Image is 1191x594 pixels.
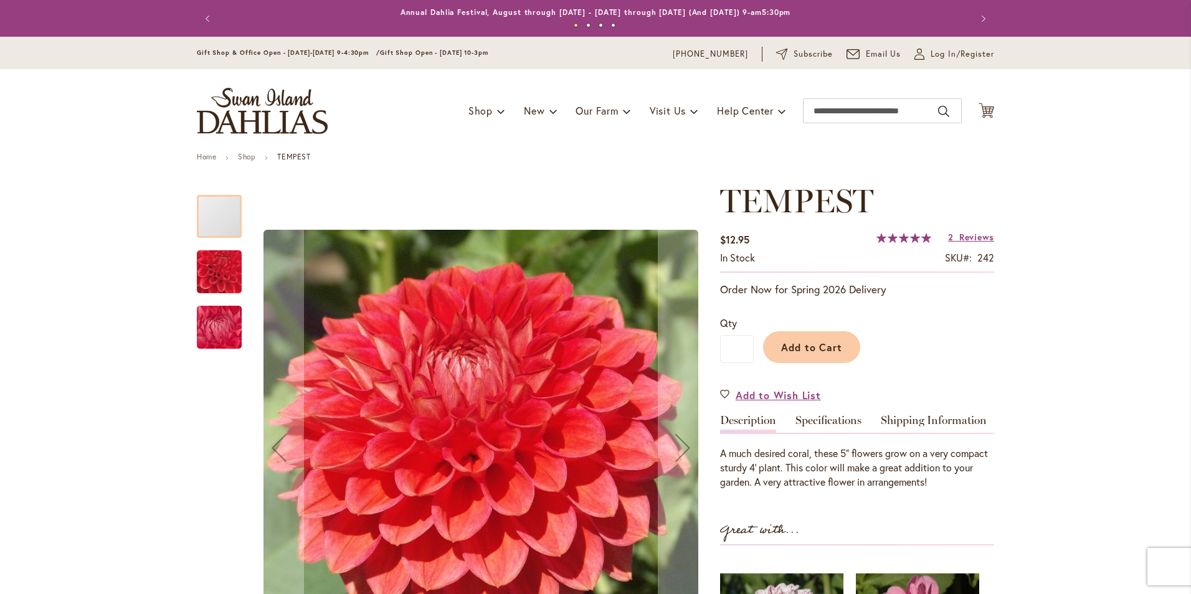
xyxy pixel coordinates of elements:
[763,331,860,363] button: Add to Cart
[969,6,994,31] button: Next
[586,23,591,27] button: 2 of 4
[197,49,380,57] span: Gift Shop & Office Open - [DATE]-[DATE] 9-4:30pm /
[876,233,931,243] div: 100%
[611,23,615,27] button: 4 of 4
[795,415,861,433] a: Specifications
[720,520,800,540] strong: Great with...
[948,231,994,243] a: 2 Reviews
[847,48,901,60] a: Email Us
[650,104,686,117] span: Visit Us
[931,48,994,60] span: Log In/Register
[720,233,749,246] span: $12.95
[720,415,776,433] a: Description
[197,6,222,31] button: Previous
[673,48,748,60] a: [PHONE_NUMBER]
[776,48,833,60] a: Subscribe
[380,49,488,57] span: Gift Shop Open - [DATE] 10-3pm
[866,48,901,60] span: Email Us
[197,152,216,161] a: Home
[524,104,544,117] span: New
[736,388,821,402] span: Add to Wish List
[576,104,618,117] span: Our Farm
[238,152,255,161] a: Shop
[914,48,994,60] a: Log In/Register
[977,251,994,265] div: 242
[197,293,242,349] div: TEMPEST
[720,251,755,265] div: Availability
[197,238,254,293] div: TEMPEST
[720,388,821,402] a: Add to Wish List
[277,152,310,161] strong: TEMPEST
[720,446,994,489] div: A much desired coral, these 5" flowers grow on a very compact sturdy 4' plant. This color will ma...
[717,104,774,117] span: Help Center
[720,316,737,329] span: Qty
[948,231,954,243] span: 2
[945,251,972,264] strong: SKU
[401,7,791,17] a: Annual Dahlia Festival, August through [DATE] - [DATE] through [DATE] (And [DATE]) 9-am5:30pm
[959,231,994,243] span: Reviews
[197,182,254,238] div: TEMPEST
[720,181,873,220] span: TEMPEST
[881,415,987,433] a: Shipping Information
[176,229,263,315] img: TEMPEST
[794,48,833,60] span: Subscribe
[720,282,994,297] p: Order Now for Spring 2026 Delivery
[720,251,755,264] span: In stock
[468,104,493,117] span: Shop
[174,294,264,361] img: TEMPEST
[197,88,328,134] a: store logo
[781,341,843,354] span: Add to Cart
[574,23,578,27] button: 1 of 4
[720,415,994,489] div: Detailed Product Info
[599,23,603,27] button: 3 of 4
